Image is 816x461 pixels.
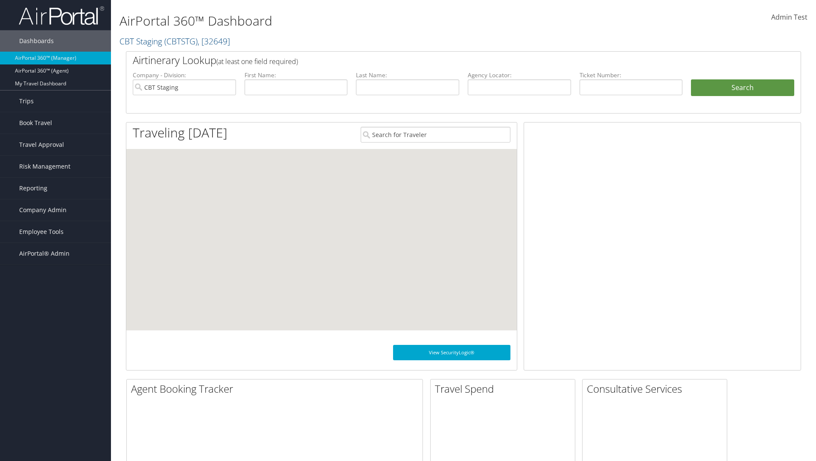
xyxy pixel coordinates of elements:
[19,6,104,26] img: airportal-logo.png
[435,382,575,396] h2: Travel Spend
[356,71,459,79] label: Last Name:
[133,124,227,142] h1: Traveling [DATE]
[216,57,298,66] span: (at least one field required)
[19,134,64,155] span: Travel Approval
[468,71,571,79] label: Agency Locator:
[691,79,794,96] button: Search
[133,53,738,67] h2: Airtinerary Lookup
[771,12,807,22] span: Admin Test
[587,382,727,396] h2: Consultative Services
[19,90,34,112] span: Trips
[19,243,70,264] span: AirPortal® Admin
[19,112,52,134] span: Book Travel
[580,71,683,79] label: Ticket Number:
[19,221,64,242] span: Employee Tools
[133,71,236,79] label: Company - Division:
[131,382,423,396] h2: Agent Booking Tracker
[771,4,807,31] a: Admin Test
[119,35,230,47] a: CBT Staging
[19,156,70,177] span: Risk Management
[119,12,578,30] h1: AirPortal 360™ Dashboard
[361,127,510,143] input: Search for Traveler
[19,30,54,52] span: Dashboards
[164,35,198,47] span: ( CBTSTG )
[393,345,510,360] a: View SecurityLogic®
[245,71,348,79] label: First Name:
[198,35,230,47] span: , [ 32649 ]
[19,178,47,199] span: Reporting
[19,199,67,221] span: Company Admin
